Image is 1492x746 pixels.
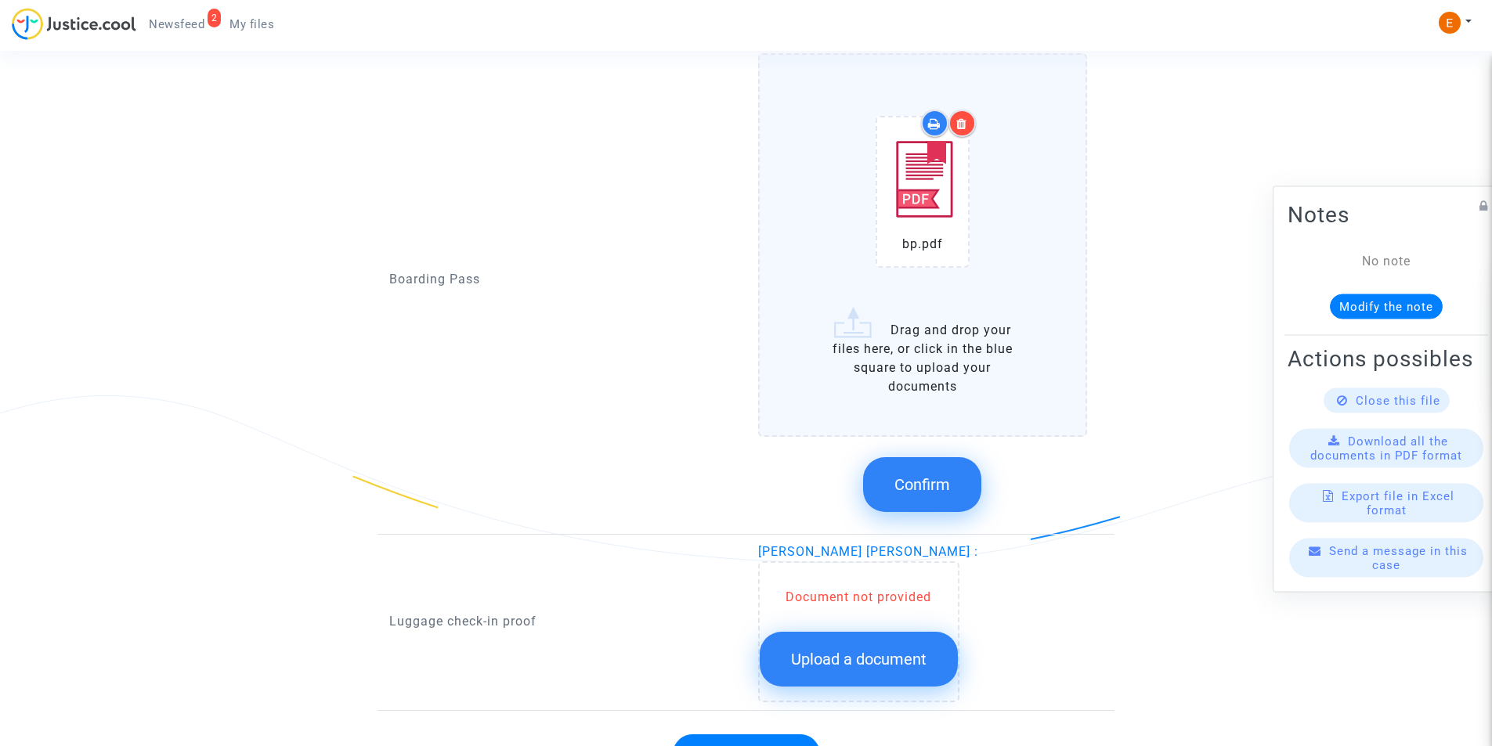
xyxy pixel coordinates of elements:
[791,650,927,669] span: Upload a document
[1356,393,1440,407] span: Close this file
[389,269,735,289] p: Boarding Pass
[1288,344,1485,372] h2: Actions possibles
[1310,434,1462,462] span: Download all the documents in PDF format
[760,632,958,687] button: Upload a document
[149,17,204,31] span: Newsfeed
[1311,251,1461,270] div: No note
[1288,200,1485,228] h2: Notes
[229,17,274,31] span: My files
[1342,488,1454,517] span: Export file in Excel format
[217,13,287,36] a: My files
[1329,543,1468,571] span: Send a message in this case
[12,8,136,40] img: jc-logo.svg
[760,588,958,607] div: Document not provided
[758,544,978,559] span: [PERSON_NAME] [PERSON_NAME] :
[136,13,217,36] a: 2Newsfeed
[208,9,222,27] div: 2
[894,475,950,494] span: Confirm
[389,611,735,631] p: Luggage check-in proof
[1330,294,1443,319] button: Modify the note
[863,457,981,512] button: Confirm
[1439,12,1461,34] img: ACg8ocIeiFvHKe4dA5oeRFd_CiCnuxWUEc1A2wYhRJE3TTWt=s96-c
